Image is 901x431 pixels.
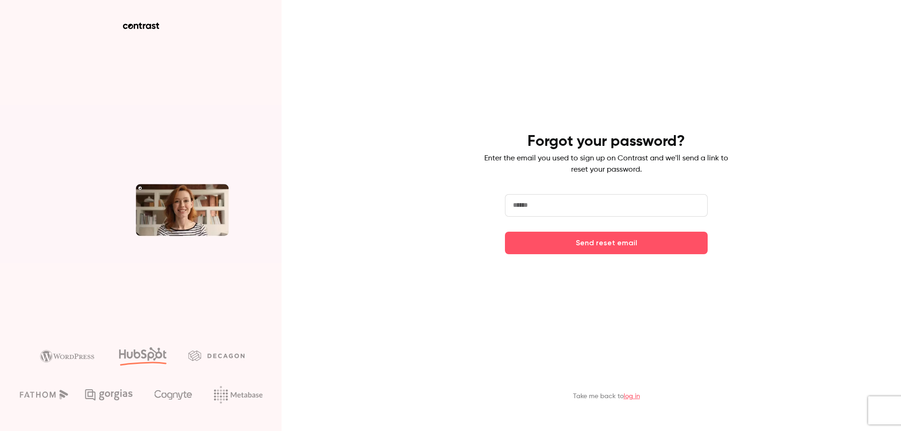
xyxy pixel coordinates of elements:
p: Enter the email you used to sign up on Contrast and we'll send a link to reset your password. [484,153,728,175]
button: Send reset email [505,232,708,254]
h4: Forgot your password? [527,132,685,151]
p: Take me back to [573,392,640,401]
a: log in [624,393,640,400]
img: decagon [188,350,244,361]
